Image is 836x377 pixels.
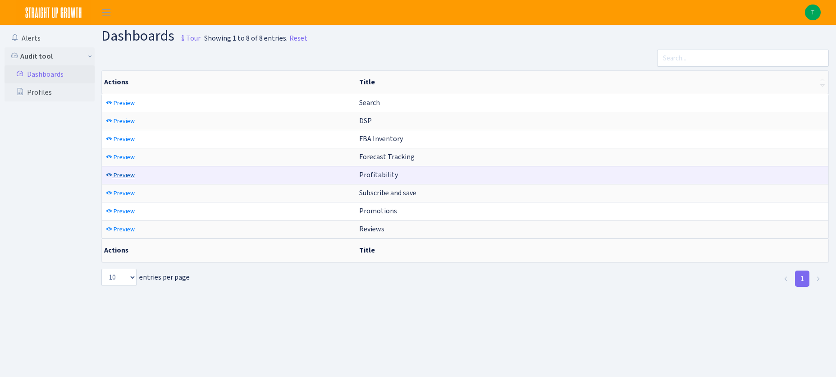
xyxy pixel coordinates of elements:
span: DSP [359,116,372,125]
a: Audit tool [5,47,95,65]
span: Preview [114,225,135,234]
span: Preview [114,171,135,179]
a: Profiles [5,83,95,101]
div: Showing 1 to 8 of 8 entries. [204,33,288,44]
img: Tom First [805,5,821,20]
a: 1 [795,271,809,287]
a: Preview [104,168,137,182]
span: Search [359,98,380,107]
a: Reset [289,33,307,44]
th: Actions [102,239,356,262]
select: entries per page [101,269,137,286]
a: Preview [104,132,137,146]
span: Subscribe and save [359,188,416,198]
a: Preview [104,114,137,128]
span: Preview [114,153,135,161]
th: Title [356,239,828,262]
a: Dashboards [5,65,95,83]
span: Preview [114,189,135,198]
span: Preview [114,135,135,143]
small: Tour [177,31,201,46]
span: Profitability [359,170,398,179]
span: Reviews [359,224,384,234]
input: Search... [657,50,829,67]
a: Preview [104,96,137,110]
a: Preview [104,222,137,236]
a: Alerts [5,29,95,47]
span: Preview [114,99,135,107]
span: Preview [114,207,135,216]
a: T [805,5,821,20]
a: Preview [104,204,137,218]
button: Toggle navigation [95,5,118,20]
h1: Dashboards [101,28,201,46]
label: entries per page [101,269,190,286]
a: Preview [104,186,137,200]
span: Promotions [359,206,397,216]
span: Preview [114,117,135,125]
span: Forecast Tracking [359,152,415,161]
th: Actions [102,71,356,94]
span: FBA Inventory [359,134,403,143]
th: Title : activate to sort column ascending [356,71,828,94]
a: Preview [104,150,137,164]
a: Tour [174,26,201,45]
